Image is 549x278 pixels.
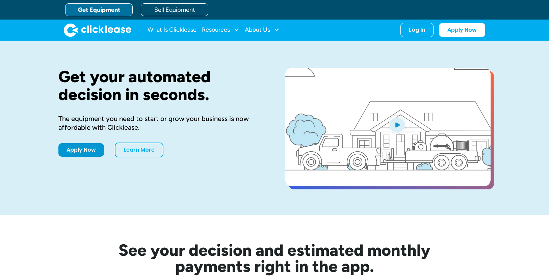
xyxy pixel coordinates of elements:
a: Sell Equipment [141,3,208,16]
div: The equipment you need to start or grow your business is now affordable with Clicklease. [58,114,264,132]
a: Get Equipment [65,3,133,16]
h2: See your decision and estimated monthly payments right in the app. [85,242,464,274]
div: Resources [202,23,239,37]
h1: Get your automated decision in seconds. [58,68,264,103]
a: home [64,23,131,37]
img: Blue play button logo on a light blue circular background [388,115,406,134]
img: Clicklease logo [64,23,131,37]
a: open lightbox [285,68,491,186]
a: Learn More [115,143,163,157]
a: Apply Now [58,143,104,157]
a: What Is Clicklease [148,23,197,37]
div: Log In [409,27,425,33]
div: About Us [245,23,280,37]
a: Apply Now [439,23,485,37]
